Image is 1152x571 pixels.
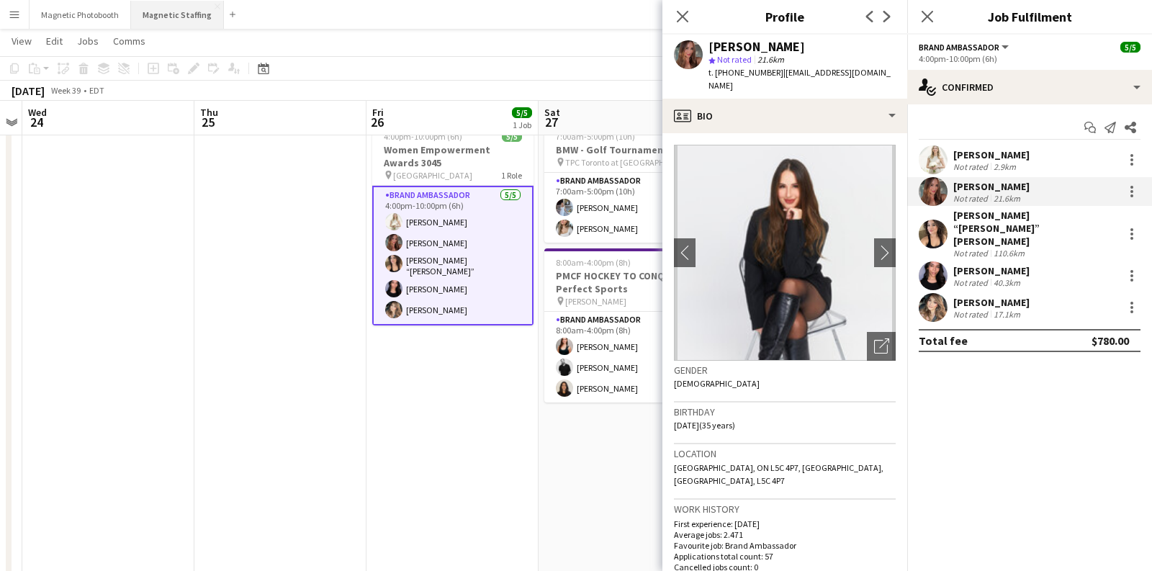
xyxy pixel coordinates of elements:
div: Confirmed [907,70,1152,104]
button: Magnetic Staffing [131,1,224,29]
span: Thu [200,106,218,119]
div: 40.3km [991,277,1023,288]
h3: Gender [674,364,896,377]
span: [DATE] (35 years) [674,420,735,431]
span: 26 [370,114,384,130]
p: Applications total count: 57 [674,551,896,562]
div: Not rated [953,193,991,204]
app-card-role: Brand Ambassador5/54:00pm-10:00pm (6h)[PERSON_NAME][PERSON_NAME][PERSON_NAME] “[PERSON_NAME]” [PE... [372,186,534,325]
span: TPC Toronto at [GEOGRAPHIC_DATA] [565,157,673,168]
div: Not rated [953,248,991,258]
div: [PERSON_NAME] [953,180,1030,193]
span: Edit [46,35,63,48]
a: Comms [107,32,151,50]
span: Not rated [717,54,752,65]
span: Jobs [77,35,99,48]
h3: Work history [674,503,896,516]
span: 4:00pm-10:00pm (6h) [384,131,462,142]
h3: PMCF HOCKEY TO CONQUER - Perfect Sports [544,269,706,295]
a: View [6,32,37,50]
span: 1 Role [501,170,522,181]
div: Not rated [953,309,991,320]
span: Fri [372,106,384,119]
button: Brand Ambassador [919,42,1011,53]
h3: Job Fulfilment [907,7,1152,26]
div: [PERSON_NAME] [953,296,1030,309]
span: [GEOGRAPHIC_DATA] [393,170,472,181]
span: | [EMAIL_ADDRESS][DOMAIN_NAME] [708,67,891,91]
div: [PERSON_NAME] [708,40,805,53]
a: Edit [40,32,68,50]
span: t. [PHONE_NUMBER] [708,67,783,78]
div: 21.6km [991,193,1023,204]
span: Week 39 [48,85,84,96]
div: [PERSON_NAME] [953,264,1030,277]
span: 27 [542,114,560,130]
div: 17.1km [991,309,1023,320]
span: Wed [28,106,47,119]
div: Total fee [919,333,968,348]
span: 7:00am-5:00pm (10h) [556,131,635,142]
p: First experience: [DATE] [674,518,896,529]
span: [PERSON_NAME] [565,296,626,307]
div: [DATE] [12,84,45,98]
span: View [12,35,32,48]
app-job-card: 4:00pm-10:00pm (6h)5/5Women Empowerment Awards 3045 [GEOGRAPHIC_DATA]1 RoleBrand Ambassador5/54:0... [372,122,534,325]
span: 5/5 [512,107,532,118]
div: [PERSON_NAME] “[PERSON_NAME]” [PERSON_NAME] [953,209,1117,248]
span: 21.6km [755,54,787,65]
app-card-role: Brand Ambassador3/38:00am-4:00pm (8h)[PERSON_NAME][PERSON_NAME][PERSON_NAME] [544,312,706,403]
span: 5/5 [502,131,522,142]
div: Not rated [953,277,991,288]
div: Bio [662,99,907,133]
p: Favourite job: Brand Ambassador [674,540,896,551]
app-job-card: 8:00am-4:00pm (8h)3/3PMCF HOCKEY TO CONQUER - Perfect Sports [PERSON_NAME]1 RoleBrand Ambassador3... [544,248,706,403]
span: 24 [26,114,47,130]
h3: Location [674,447,896,460]
span: Brand Ambassador [919,42,999,53]
h3: Birthday [674,405,896,418]
div: Open photos pop-in [867,332,896,361]
span: 5/5 [1120,42,1140,53]
div: 1 Job [513,120,531,130]
div: Not rated [953,161,991,172]
a: Jobs [71,32,104,50]
app-card-role: Brand Ambassador2/27:00am-5:00pm (10h)[PERSON_NAME][PERSON_NAME] [544,173,706,243]
div: 2.9km [991,161,1019,172]
span: [GEOGRAPHIC_DATA], ON L5C 4P7, [GEOGRAPHIC_DATA], [GEOGRAPHIC_DATA], L5C 4P7 [674,462,883,486]
div: $780.00 [1092,333,1129,348]
button: Magnetic Photobooth [30,1,131,29]
p: Average jobs: 2.471 [674,529,896,540]
span: 8:00am-4:00pm (8h) [556,257,631,268]
h3: BMW - Golf Tournament [544,143,706,156]
img: Crew avatar or photo [674,145,896,361]
div: 4:00pm-10:00pm (6h) [919,53,1140,64]
div: EDT [89,85,104,96]
h3: Profile [662,7,907,26]
div: 110.6km [991,248,1027,258]
span: 25 [198,114,218,130]
h3: Women Empowerment Awards 3045 [372,143,534,169]
span: Comms [113,35,145,48]
span: [DEMOGRAPHIC_DATA] [674,378,760,389]
app-job-card: 7:00am-5:00pm (10h)2/2BMW - Golf Tournament TPC Toronto at [GEOGRAPHIC_DATA]1 RoleBrand Ambassado... [544,122,706,243]
div: [PERSON_NAME] [953,148,1030,161]
span: Sat [544,106,560,119]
